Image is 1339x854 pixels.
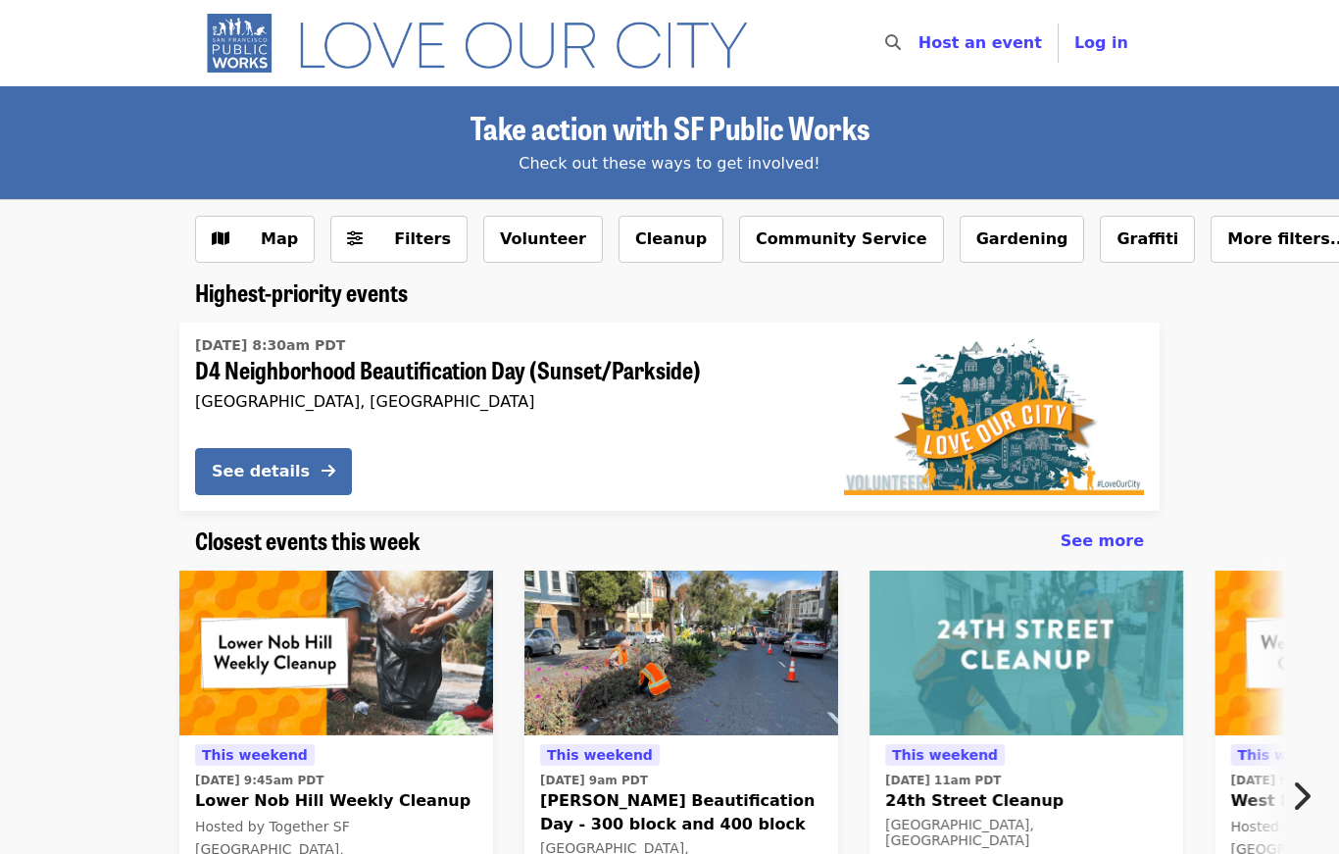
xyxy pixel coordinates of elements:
[195,523,421,557] span: Closest events this week
[918,33,1042,52] a: Host an event
[540,789,822,836] span: [PERSON_NAME] Beautification Day - 300 block and 400 block
[1274,769,1339,824] button: Next item
[195,216,315,263] button: Show map view
[195,152,1144,176] div: Check out these ways to get involved!
[1291,778,1311,815] i: chevron-right icon
[195,772,323,789] time: [DATE] 9:45am PDT
[885,817,1167,850] div: [GEOGRAPHIC_DATA], [GEOGRAPHIC_DATA]
[195,275,408,309] span: Highest-priority events
[892,747,998,763] span: This weekend
[322,462,335,480] i: arrow-right icon
[195,448,352,495] button: See details
[202,747,308,763] span: This weekend
[885,772,1001,789] time: [DATE] 11am PDT
[347,229,363,248] i: sliders-h icon
[212,460,310,483] div: See details
[1100,216,1195,263] button: Graffiti
[195,527,421,555] a: Closest events this week
[330,216,468,263] button: Filters (0 selected)
[619,216,723,263] button: Cleanup
[179,527,1160,555] div: Closest events this week
[913,20,928,67] input: Search
[1074,33,1128,52] span: Log in
[195,335,345,356] time: [DATE] 8:30am PDT
[212,229,229,248] i: map icon
[1059,24,1144,63] button: Log in
[1061,529,1144,553] a: See more
[179,323,1160,511] a: See details for "D4 Neighborhood Beautification Day (Sunset/Parkside)"
[261,229,298,248] span: Map
[195,392,813,411] div: [GEOGRAPHIC_DATA], [GEOGRAPHIC_DATA]
[1231,772,1339,789] time: [DATE] 9am PDT
[547,747,653,763] span: This weekend
[471,104,869,150] span: Take action with SF Public Works
[885,33,901,52] i: search icon
[524,571,838,735] img: Guerrero Beautification Day - 300 block and 400 block organized by SF Public Works
[195,12,776,75] img: SF Public Works - Home
[195,819,350,834] span: Hosted by Together SF
[483,216,603,263] button: Volunteer
[540,772,648,789] time: [DATE] 9am PDT
[195,356,813,384] span: D4 Neighborhood Beautification Day (Sunset/Parkside)
[960,216,1085,263] button: Gardening
[844,338,1144,495] img: D4 Neighborhood Beautification Day (Sunset/Parkside) organized by SF Public Works
[1061,531,1144,550] span: See more
[394,229,451,248] span: Filters
[869,571,1183,735] img: 24th Street Cleanup organized by SF Public Works
[739,216,944,263] button: Community Service
[195,789,477,813] span: Lower Nob Hill Weekly Cleanup
[179,571,493,735] img: Lower Nob Hill Weekly Cleanup organized by Together SF
[885,789,1167,813] span: 24th Street Cleanup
